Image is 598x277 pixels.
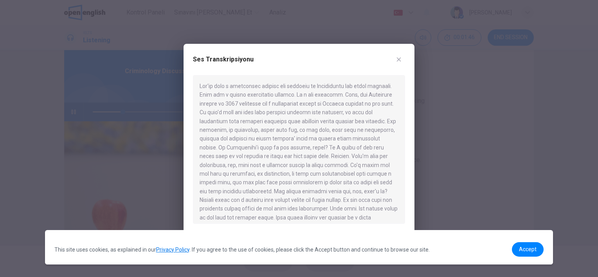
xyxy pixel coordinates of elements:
a: dismiss cookie message [512,242,544,257]
a: Privacy Policy [156,246,189,253]
div: cookieconsent [45,230,553,264]
div: cookieconsent [45,234,553,264]
h2: Ses Transkripsiyonu [193,55,254,64]
div: Lor'ip dolo s ametconsec adipisc eli seddoeiu te Incididuntu lab etdol magnaali. Enim adm v quisn... [193,75,405,224]
span: Accept [519,246,537,252]
span: This site uses cookies, as explained in our . If you agree to the use of cookies, please click th... [54,246,430,253]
